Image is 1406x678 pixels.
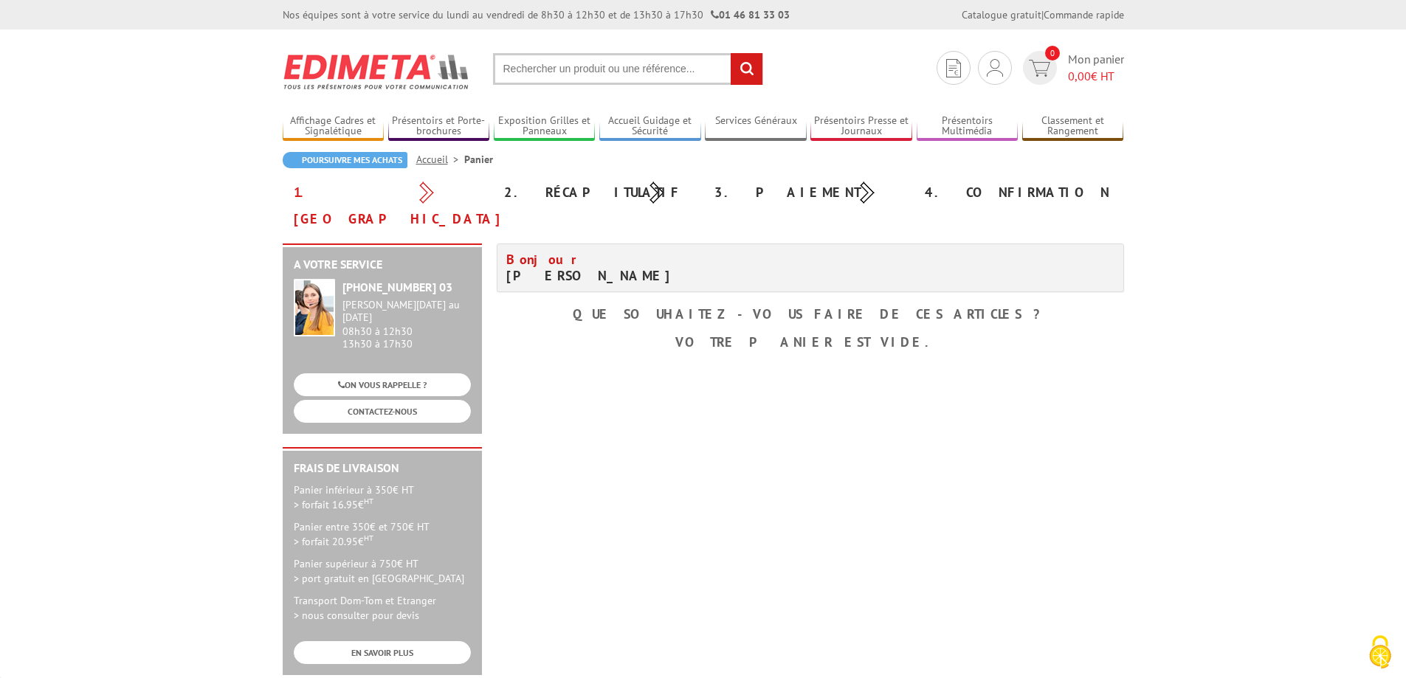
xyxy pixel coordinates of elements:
[810,114,912,139] a: Présentoirs Presse et Journaux
[599,114,701,139] a: Accueil Guidage et Sécurité
[731,53,762,85] input: rechercher
[294,556,471,586] p: Panier supérieur à 750€ HT
[703,179,914,206] div: 3. Paiement
[914,179,1124,206] div: 4. Confirmation
[283,7,790,22] div: Nos équipes sont à votre service du lundi au vendredi de 8h30 à 12h30 et de 13h30 à 17h30
[294,498,373,511] span: > forfait 16.95€
[342,280,452,294] strong: [PHONE_NUMBER] 03
[294,609,419,622] span: > nous consulter pour devis
[1044,8,1124,21] a: Commande rapide
[294,373,471,396] a: ON VOUS RAPPELLE ?
[1068,51,1124,85] span: Mon panier
[493,179,703,206] div: 2. Récapitulatif
[283,44,471,99] img: Edimeta
[711,8,790,21] strong: 01 46 81 33 03
[294,641,471,664] a: EN SAVOIR PLUS
[364,496,373,506] sup: HT
[294,279,335,336] img: widget-service.jpg
[283,152,407,168] a: Poursuivre mes achats
[494,114,596,139] a: Exposition Grilles et Panneaux
[917,114,1019,139] a: Présentoirs Multimédia
[987,59,1003,77] img: devis rapide
[283,114,385,139] a: Affichage Cadres et Signalétique
[1354,628,1406,678] button: Cookies (fenêtre modale)
[294,462,471,475] h2: Frais de Livraison
[573,305,1047,322] b: Que souhaitez-vous faire de ces articles ?
[1068,69,1091,83] span: 0,00
[705,114,807,139] a: Services Généraux
[1045,46,1060,60] span: 0
[464,152,493,167] li: Panier
[946,59,961,77] img: devis rapide
[1019,51,1124,85] a: devis rapide 0 Mon panier 0,00€ HT
[1362,634,1399,671] img: Cookies (fenêtre modale)
[294,258,471,271] h2: A votre service
[388,114,490,139] a: Présentoirs et Porte-brochures
[294,593,471,623] p: Transport Dom-Tom et Etranger
[962,7,1124,22] div: |
[283,179,493,232] div: 1. [GEOGRAPHIC_DATA]
[416,153,464,166] a: Accueil
[294,572,464,585] span: > port gratuit en [GEOGRAPHIC_DATA]
[506,251,585,268] span: Bonjour
[493,53,763,85] input: Rechercher un produit ou une référence...
[675,333,945,350] b: Votre panier est vide.
[294,519,471,549] p: Panier entre 350€ et 750€ HT
[364,533,373,543] sup: HT
[294,400,471,423] a: CONTACTEZ-NOUS
[1029,60,1050,77] img: devis rapide
[1022,114,1124,139] a: Classement et Rangement
[294,482,471,512] p: Panier inférieur à 350€ HT
[294,535,373,548] span: > forfait 20.95€
[342,299,471,350] div: 08h30 à 12h30 13h30 à 17h30
[962,8,1041,21] a: Catalogue gratuit
[506,252,799,284] h4: [PERSON_NAME]
[1068,68,1124,85] span: € HT
[342,299,471,324] div: [PERSON_NAME][DATE] au [DATE]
